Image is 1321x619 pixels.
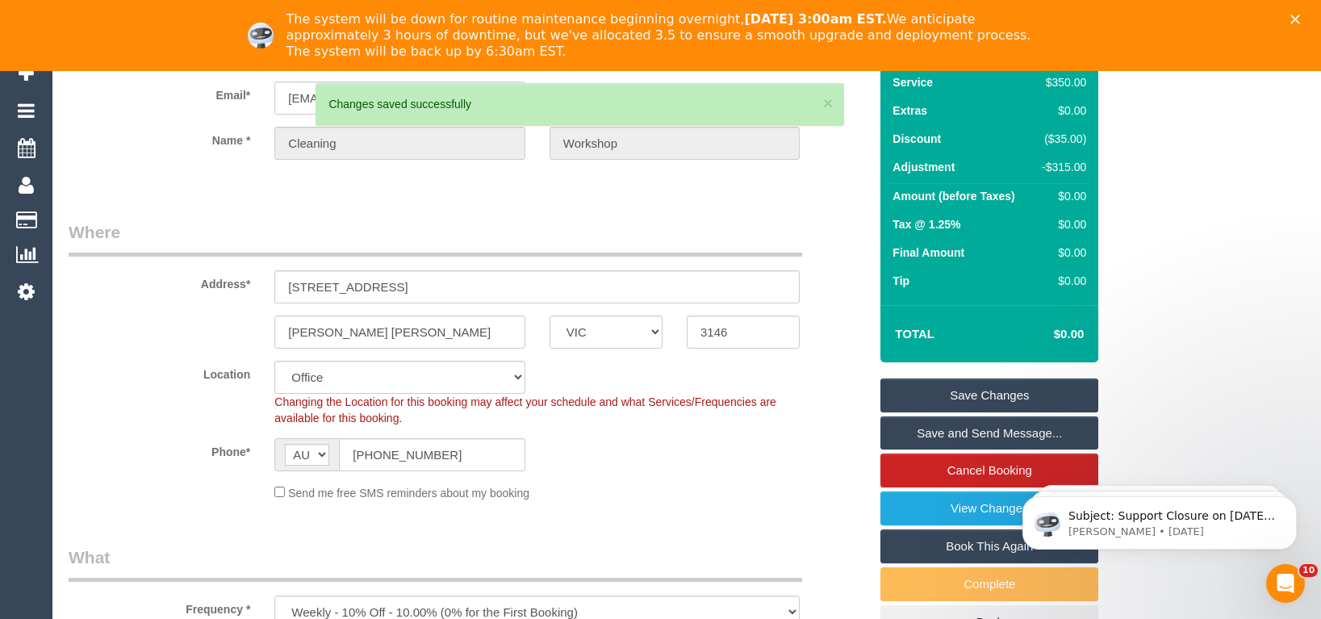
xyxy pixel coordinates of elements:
input: First Name* [274,127,525,160]
div: ($35.00) [1036,131,1086,147]
label: Name * [56,127,262,148]
label: Address* [56,270,262,292]
legend: What [69,546,802,582]
label: Final Amount [893,245,964,261]
a: Cancel Booking [880,454,1098,487]
div: $0.00 [1036,188,1086,204]
label: Service [893,74,933,90]
b: [DATE] 3:00am EST. [744,11,886,27]
label: Tax @ 1.25% [893,216,960,232]
span: 10 [1299,564,1318,577]
div: $0.00 [1036,273,1086,289]
iframe: Intercom live chat [1266,564,1305,603]
a: View Changes [880,491,1098,525]
input: Phone* [339,438,525,471]
label: Email* [56,82,262,103]
span: Send me free SMS reminders about my booking [288,487,529,500]
div: $350.00 [1036,74,1086,90]
button: × [823,94,833,111]
div: -$315.00 [1036,159,1086,175]
img: Profile image for Ellie [248,23,274,48]
input: Last Name* [550,127,800,160]
label: Frequency * [56,596,262,617]
label: Location [56,361,262,383]
label: Extras [893,102,927,119]
strong: Total [895,327,934,341]
input: Post Code* [687,316,800,349]
div: $0.00 [1036,216,1086,232]
input: Suburb* [274,316,525,349]
label: Amount (before Taxes) [893,188,1014,204]
label: Phone* [56,438,262,460]
label: Adjustment [893,159,955,175]
div: $0.00 [1036,245,1086,261]
label: Discount [893,131,941,147]
div: $0.00 [1036,102,1086,119]
input: Email* [274,82,525,115]
legend: Where [69,220,802,257]
a: Book This Again [880,529,1098,563]
div: Changes saved successfully [328,96,831,112]
iframe: Intercom notifications message [998,462,1321,575]
div: The system will be down for routine maintenance beginning overnight, We anticipate approximately ... [286,11,1048,60]
label: Tip [893,273,909,289]
a: Save Changes [880,379,1098,412]
div: Close [1290,15,1306,24]
h4: $0.00 [1005,328,1084,341]
span: Changing the Location for this booking may affect your schedule and what Services/Frequencies are... [274,395,776,425]
a: Save and Send Message... [880,416,1098,450]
